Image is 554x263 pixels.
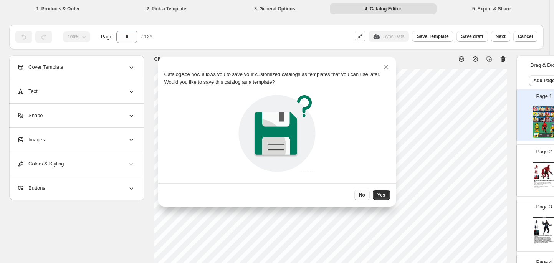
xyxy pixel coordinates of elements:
[164,71,390,86] p: CatalogAce now allows you to save your customized catalogs as templates that you can use later. W...
[373,190,390,200] button: Yes
[377,192,385,198] span: Yes
[354,190,370,200] button: No
[236,92,318,175] img: pickTemplate
[359,192,365,198] span: No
